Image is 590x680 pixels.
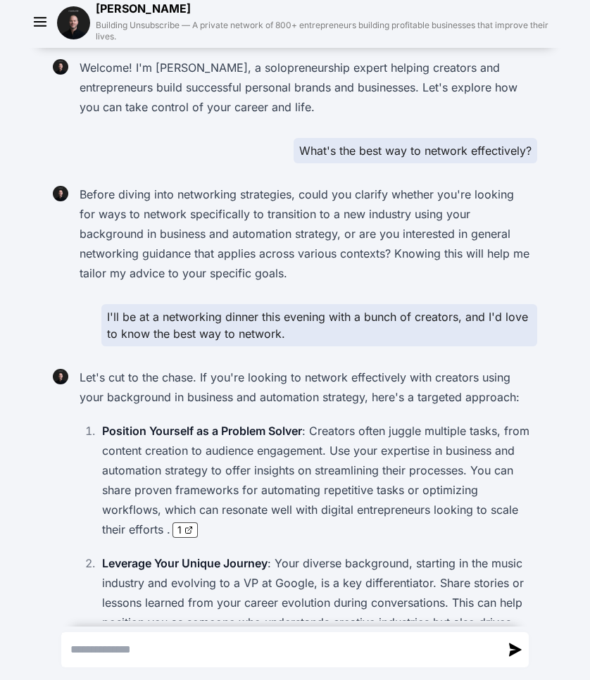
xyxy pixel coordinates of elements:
p: Let's cut to the chase. If you're looking to network effectively with creators using your backgro... [80,367,532,407]
img: send message [509,643,522,656]
div: I'll be at a networking dinner this evening with a bunch of creators, and I'd love to know the be... [101,304,537,346]
img: Justin Welsh [53,186,68,201]
div: What's the best way to network effectively? [294,138,537,163]
img: Justin Welsh [53,369,68,384]
p: : Your diverse background, starting in the music industry and evolving to a VP at Google, is a ke... [102,553,532,652]
p: Welcome! I'm [PERSON_NAME], a solopreneurship expert helping creators and entrepreneurs build suc... [80,58,532,117]
img: Justin Welsh [53,59,68,75]
textarea: Send a message [62,633,500,667]
button: Expand [30,12,51,33]
img: avatar of Justin Welsh [57,6,90,39]
p: : Creators often juggle multiple tasks, from content creation to audience engagement. Use your ex... [102,421,532,539]
span: 1 [177,523,182,537]
button: 1 [170,520,200,539]
p: Before diving into networking strategies, could you clarify whether you're looking for ways to ne... [80,184,532,283]
strong: Leverage Your Unique Journey [102,556,268,570]
span: Building Unsubscribe — A private network of 800+ entrepreneurs building profitable businesses tha... [96,20,548,42]
strong: Position Yourself as a Problem Solver [102,424,302,438]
